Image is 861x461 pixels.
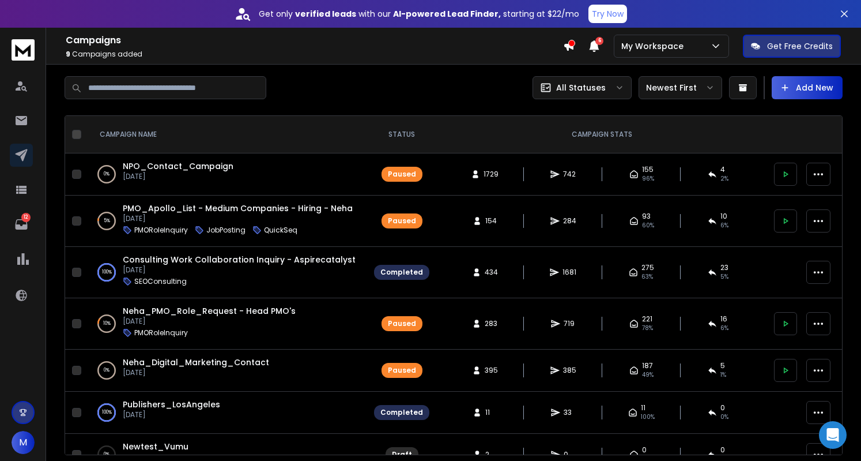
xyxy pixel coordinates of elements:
[641,272,653,282] span: 63 %
[259,8,579,20] p: Get only with our starting at $22/mo
[642,221,654,230] span: 60 %
[123,203,353,214] a: PMO_Apollo_List - Medium Companies - Hiring - Neha
[86,153,367,196] td: 0%NPO_Contact_Campaign[DATE]
[388,319,416,328] div: Paused
[86,298,367,350] td: 10%Neha_PMO_Role_Request - Head PMO's[DATE]PMORoleInquiry
[104,215,110,227] p: 5 %
[642,361,653,370] span: 187
[86,247,367,298] td: 100%Consulting Work Collaboration Inquiry - Aspirecatalyst[DATE]SEOConsulting
[66,33,563,47] h1: Campaigns
[66,50,563,59] p: Campaigns added
[485,216,497,226] span: 154
[720,445,725,455] span: 0
[641,403,645,413] span: 11
[102,267,112,278] p: 100 %
[720,263,728,272] span: 23
[642,174,654,183] span: 96 %
[720,174,728,183] span: 2 %
[123,214,353,223] p: [DATE]
[123,254,356,265] a: Consulting Work Collaboration Inquiry - Aspirecatalyst
[720,324,728,333] span: 6 %
[720,272,728,282] span: 5 %
[641,413,655,422] span: 100 %
[564,450,575,459] span: 0
[86,196,367,247] td: 5%PMO_Apollo_List - Medium Companies - Hiring - Neha[DATE]PMORoleInquiryJobPostingQuickSeq
[104,168,109,180] p: 0 %
[10,213,33,236] a: 12
[588,5,627,23] button: Try Now
[102,407,112,418] p: 100 %
[104,365,109,376] p: 0 %
[642,324,653,333] span: 78 %
[367,116,436,153] th: STATUS
[134,328,188,338] p: PMORoleInquiry
[592,8,624,20] p: Try Now
[66,49,70,59] span: 9
[642,212,651,221] span: 93
[380,268,423,277] div: Completed
[562,268,576,277] span: 1681
[767,40,833,52] p: Get Free Credits
[104,449,109,460] p: 0 %
[388,170,416,179] div: Paused
[393,8,501,20] strong: AI-powered Lead Finder,
[388,366,416,375] div: Paused
[485,268,498,277] span: 434
[720,413,728,422] span: 0 %
[642,445,647,455] span: 0
[720,403,725,413] span: 0
[134,226,188,235] p: PMORoleInquiry
[563,216,576,226] span: 284
[772,76,843,99] button: Add New
[642,165,654,174] span: 155
[595,37,603,45] span: 6
[134,277,187,286] p: SEOConsulting
[123,399,220,410] a: Publishers_LosAngeles
[641,263,654,272] span: 275
[484,170,499,179] span: 1729
[563,170,576,179] span: 742
[295,8,356,20] strong: verified leads
[12,431,35,454] button: M
[436,116,767,153] th: CAMPAIGN STATS
[380,408,423,417] div: Completed
[206,226,246,235] p: JobPosting
[639,76,722,99] button: Newest First
[564,319,575,328] span: 719
[86,392,367,434] td: 100%Publishers_LosAngeles[DATE]
[123,265,356,275] p: [DATE]
[103,318,111,329] p: 10 %
[563,366,576,375] span: 385
[556,82,606,93] p: All Statuses
[123,160,233,172] a: NPO_Contact_Campaign
[720,165,725,174] span: 4
[485,408,497,417] span: 11
[485,366,498,375] span: 395
[485,450,497,459] span: 2
[720,361,725,370] span: 5
[123,305,296,317] a: Neha_PMO_Role_Request - Head PMO's
[642,314,652,324] span: 221
[123,172,233,181] p: [DATE]
[86,116,367,153] th: CAMPAIGN NAME
[123,357,269,368] a: Neha_Digital_Marketing_Contact
[621,40,688,52] p: My Workspace
[21,213,31,222] p: 12
[642,370,654,380] span: 49 %
[12,39,35,61] img: logo
[720,370,726,380] span: 1 %
[720,314,727,324] span: 16
[123,317,296,326] p: [DATE]
[123,441,188,452] a: Newtest_Vumu
[123,368,269,377] p: [DATE]
[720,221,728,230] span: 6 %
[264,226,297,235] p: QuickSeq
